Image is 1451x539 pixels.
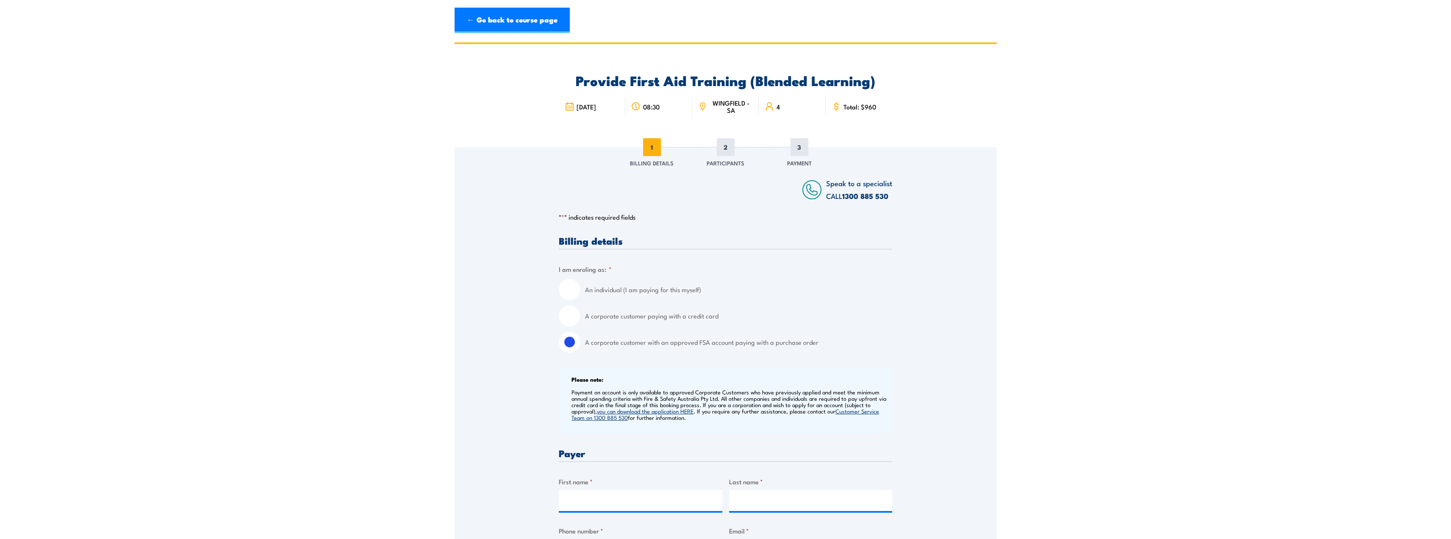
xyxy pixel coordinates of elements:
span: [DATE] [577,103,596,110]
label: First name [559,477,722,486]
b: Please note: [572,375,603,383]
a: ← Go back to course page [455,8,570,33]
span: Participants [707,159,744,167]
label: Phone number [559,526,722,536]
label: A corporate customer with an approved FSA account paying with a purchase order [585,332,892,353]
h3: Payer [559,448,892,458]
span: 3 [791,138,808,156]
span: 2 [717,138,735,156]
label: Last name [729,477,893,486]
p: Payment on account is only available to approved Corporate Customers who have previously applied ... [572,389,890,421]
a: you can download the application HERE [597,407,694,415]
span: 1 [643,138,661,156]
span: Speak to a specialist CALL [826,178,892,201]
h2: Provide First Aid Training (Blended Learning) [559,74,892,86]
span: 4 [777,103,780,110]
label: An individual (I am paying for this myself) [585,279,892,300]
span: Billing Details [630,159,674,167]
span: Payment [787,159,812,167]
legend: I am enroling as: [559,264,612,274]
a: Customer Service Team on 1300 885 530 [572,407,879,421]
label: A corporate customer paying with a credit card [585,305,892,327]
h3: Billing details [559,236,892,246]
p: " " indicates required fields [559,213,892,221]
span: 08:30 [643,103,660,110]
label: Email [729,526,893,536]
span: Total: $960 [843,103,876,110]
a: 1300 885 530 [842,190,888,201]
span: WINGFIELD - SA [709,99,753,114]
